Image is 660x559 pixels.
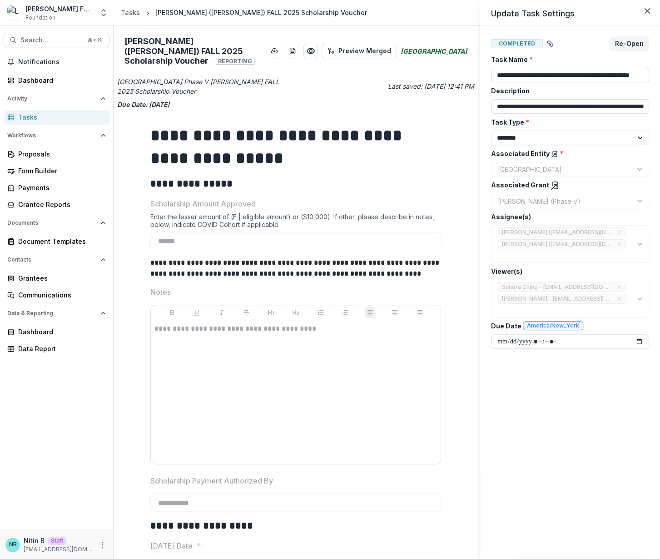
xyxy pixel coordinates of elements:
[491,39,543,48] span: Completed
[543,36,557,51] button: View dependent tasks
[491,55,644,64] label: Task Name
[491,267,644,276] label: Viewer(s)
[491,180,644,190] label: Associated Grant
[491,149,644,158] label: Associated Entity
[491,212,644,222] label: Assignee(s)
[491,117,644,127] label: Task Type
[491,86,644,96] label: Description
[527,322,579,329] span: America/New_York
[610,36,649,51] button: Re-Open
[640,4,655,18] button: Close
[491,321,644,331] label: Due Date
